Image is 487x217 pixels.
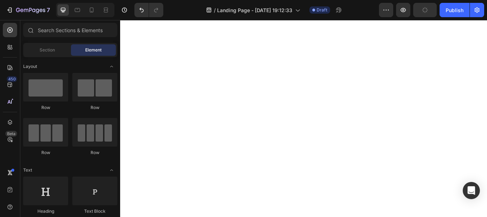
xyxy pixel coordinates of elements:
[72,208,117,214] div: Text Block
[317,7,327,13] span: Draft
[5,131,17,137] div: Beta
[23,104,68,111] div: Row
[23,208,68,214] div: Heading
[134,3,163,17] div: Undo/Redo
[7,76,17,82] div: 450
[23,63,37,70] span: Layout
[23,23,117,37] input: Search Sections & Elements
[40,47,55,53] span: Section
[440,3,470,17] button: Publish
[23,167,32,173] span: Text
[72,149,117,156] div: Row
[120,20,487,217] iframe: Design area
[217,6,292,14] span: Landing Page - [DATE] 19:12:33
[463,182,480,199] div: Open Intercom Messenger
[47,6,50,14] p: 7
[106,61,117,72] span: Toggle open
[72,104,117,111] div: Row
[446,6,463,14] div: Publish
[23,149,68,156] div: Row
[106,164,117,176] span: Toggle open
[214,6,216,14] span: /
[85,47,102,53] span: Element
[3,3,53,17] button: 7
